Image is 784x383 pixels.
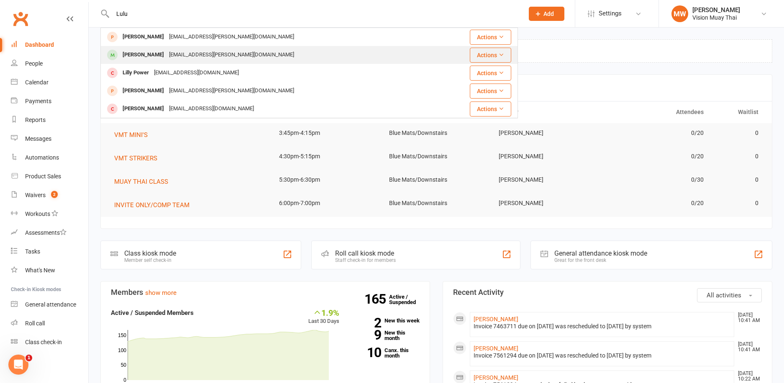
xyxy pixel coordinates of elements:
[120,67,151,79] div: Lilly Power
[25,211,50,217] div: Workouts
[470,30,511,45] button: Actions
[601,101,711,123] th: Attendees
[470,101,511,117] button: Actions
[382,193,492,213] td: Blue Mats/Downstairs
[11,223,88,242] a: Assessments
[707,292,741,299] span: All activities
[51,191,58,198] span: 2
[601,123,711,143] td: 0/20
[25,117,46,123] div: Reports
[25,192,46,198] div: Waivers
[25,301,76,308] div: General attendance
[11,242,88,261] a: Tasks
[114,178,168,185] span: MUAY THAI CLASS
[335,257,396,263] div: Staff check-in for members
[120,85,167,97] div: [PERSON_NAME]
[474,352,730,359] div: Invoice 7561294 due on [DATE] was rescheduled to [DATE] by system
[470,84,511,99] button: Actions
[114,200,195,210] button: INVITE ONLY/COMP TEAM
[25,229,67,236] div: Assessments
[11,111,88,129] a: Reports
[25,339,62,345] div: Class check-in
[11,167,88,186] a: Product Sales
[272,170,382,190] td: 5:30pm-6:30pm
[734,371,761,382] time: [DATE] 10:22 AM
[474,316,518,322] a: [PERSON_NAME]
[474,323,730,330] div: Invoice 7463711 due on [DATE] was rescheduled to [DATE] by system
[26,355,32,361] span: 1
[11,54,88,73] a: People
[120,31,167,43] div: [PERSON_NAME]
[352,318,420,323] a: 2New this week
[114,153,163,163] button: VMT STRIKERS
[697,288,762,302] button: All activities
[110,8,518,20] input: Search...
[25,320,45,327] div: Roll call
[25,79,49,86] div: Calendar
[671,5,688,22] div: MW
[120,103,167,115] div: [PERSON_NAME]
[470,66,511,81] button: Actions
[11,73,88,92] a: Calendar
[124,257,176,263] div: Member self check-in
[25,154,59,161] div: Automations
[272,123,382,143] td: 3:45pm-4:15pm
[554,249,647,257] div: General attendance kiosk mode
[11,186,88,205] a: Waivers 2
[25,60,43,67] div: People
[11,92,88,111] a: Payments
[114,131,148,139] span: VMT MINI'S
[167,85,297,97] div: [EMAIL_ADDRESS][PERSON_NAME][DOMAIN_NAME]
[145,289,177,297] a: show more
[11,148,88,167] a: Automations
[308,308,339,326] div: Last 30 Days
[491,147,601,166] td: [PERSON_NAME]
[711,101,766,123] th: Waitlist
[382,123,492,143] td: Blue Mats/Downstairs
[11,205,88,223] a: Workouts
[529,7,564,21] button: Add
[692,6,740,14] div: [PERSON_NAME]
[711,170,766,190] td: 0
[491,193,601,213] td: [PERSON_NAME]
[114,155,157,162] span: VMT STRIKERS
[711,193,766,213] td: 0
[711,123,766,143] td: 0
[364,293,389,305] strong: 165
[491,123,601,143] td: [PERSON_NAME]
[10,8,31,29] a: Clubworx
[382,147,492,166] td: Blue Mats/Downstairs
[8,355,28,375] iframe: Intercom live chat
[692,14,740,21] div: Vision Muay Thai
[453,288,762,297] h3: Recent Activity
[474,345,518,352] a: [PERSON_NAME]
[554,257,647,263] div: Great for the front desk
[389,288,426,311] a: 165Active / Suspended
[734,342,761,353] time: [DATE] 10:41 AM
[124,249,176,257] div: Class kiosk mode
[491,101,601,123] th: Trainer
[352,317,381,329] strong: 2
[11,129,88,148] a: Messages
[352,329,381,341] strong: 9
[601,170,711,190] td: 0/30
[25,248,40,255] div: Tasks
[167,31,297,43] div: [EMAIL_ADDRESS][PERSON_NAME][DOMAIN_NAME]
[111,309,194,317] strong: Active / Suspended Members
[11,333,88,352] a: Class kiosk mode
[491,170,601,190] td: [PERSON_NAME]
[382,170,492,190] td: Blue Mats/Downstairs
[151,67,241,79] div: [EMAIL_ADDRESS][DOMAIN_NAME]
[25,267,55,274] div: What's New
[25,135,51,142] div: Messages
[25,41,54,48] div: Dashboard
[711,147,766,166] td: 0
[543,10,554,17] span: Add
[114,201,190,209] span: INVITE ONLY/COMP TEAM
[352,346,381,359] strong: 10
[167,49,297,61] div: [EMAIL_ADDRESS][PERSON_NAME][DOMAIN_NAME]
[272,193,382,213] td: 6:00pm-7:00pm
[474,374,518,381] a: [PERSON_NAME]
[308,308,339,317] div: 1.9%
[734,312,761,323] time: [DATE] 10:41 AM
